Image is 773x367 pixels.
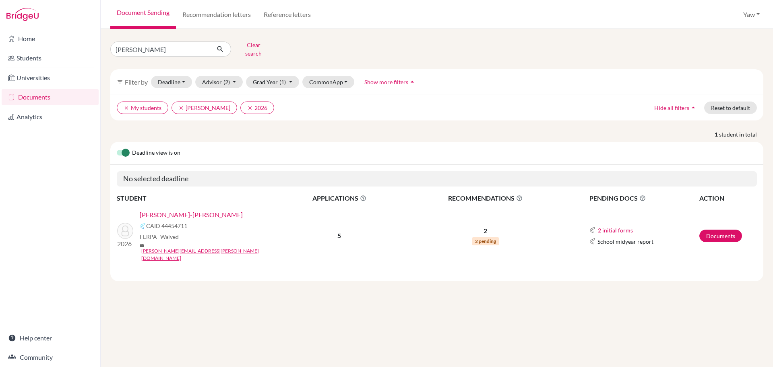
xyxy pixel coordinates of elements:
h5: No selected deadline [117,171,757,187]
i: clear [124,105,129,111]
span: CAID 44454711 [146,222,187,230]
p: 2026 [117,239,133,249]
span: Show more filters [364,79,408,85]
span: (1) [279,79,286,85]
button: Deadline [151,76,192,88]
a: Documents [699,230,742,242]
th: STUDENT [117,193,278,203]
i: clear [178,105,184,111]
button: 2 initial forms [597,226,633,235]
span: mail [140,243,145,248]
a: Students [2,50,99,66]
span: RECOMMENDATIONS [401,193,570,203]
button: Advisor(2) [195,76,243,88]
i: arrow_drop_up [408,78,416,86]
span: (2) [223,79,230,85]
button: Grad Year(1) [246,76,299,88]
span: APPLICATIONS [278,193,401,203]
button: Yaw [740,7,763,22]
img: Common App logo [589,227,596,233]
a: Analytics [2,109,99,125]
img: Common App logo [140,223,146,229]
button: Clear search [231,39,276,60]
button: clear2026 [240,102,274,114]
img: Bridge-U [6,8,39,21]
span: Filter by [125,78,148,86]
input: Find student by name... [110,41,210,57]
p: 2 [401,226,570,236]
button: Hide all filtersarrow_drop_up [647,102,704,114]
i: filter_list [117,79,123,85]
span: Hide all filters [654,104,689,111]
span: Deadline view is on [132,148,180,158]
a: Home [2,31,99,47]
a: Documents [2,89,99,105]
span: - Waived [157,233,179,240]
i: clear [247,105,253,111]
img: YEBOAH-MANU, MICHEAL [117,223,133,239]
strong: 1 [715,130,719,139]
button: Show more filtersarrow_drop_up [358,76,423,88]
span: student in total [719,130,763,139]
a: [PERSON_NAME]-[PERSON_NAME] [140,210,243,220]
button: clearMy students [117,102,168,114]
img: Common App logo [589,238,596,245]
a: Help center [2,330,99,346]
span: School midyear report [597,237,653,246]
a: Community [2,349,99,365]
th: ACTION [699,193,757,203]
a: [PERSON_NAME][EMAIL_ADDRESS][PERSON_NAME][DOMAIN_NAME] [141,247,283,262]
button: clear[PERSON_NAME] [172,102,237,114]
a: Universities [2,70,99,86]
button: Reset to default [704,102,757,114]
b: 5 [337,232,341,239]
i: arrow_drop_up [689,104,697,112]
span: PENDING DOCS [589,193,699,203]
span: 2 pending [472,237,499,245]
button: CommonApp [302,76,355,88]
span: FERPA [140,232,179,241]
